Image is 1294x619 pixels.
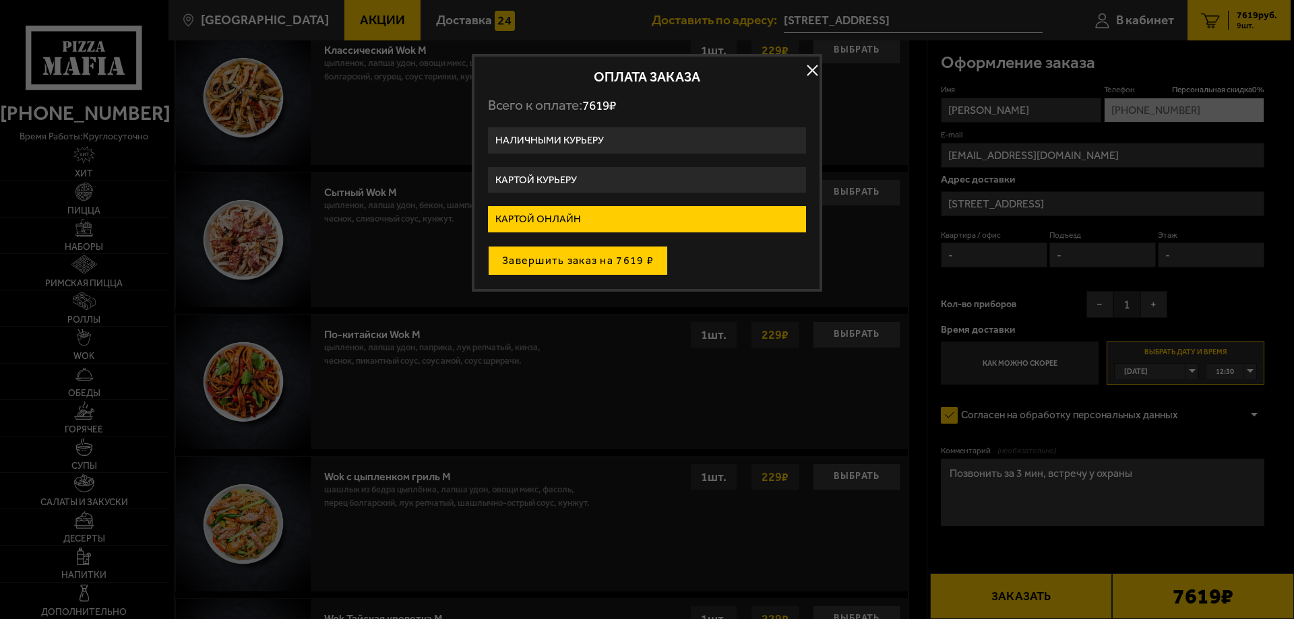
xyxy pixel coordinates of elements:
[488,70,806,84] h2: Оплата заказа
[488,246,668,275] button: Завершить заказ на 7619 ₽
[488,206,806,232] label: Картой онлайн
[488,127,806,154] label: Наличными курьеру
[488,97,806,114] p: Всего к оплате:
[582,98,616,113] span: 7619 ₽
[488,167,806,193] label: Картой курьеру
